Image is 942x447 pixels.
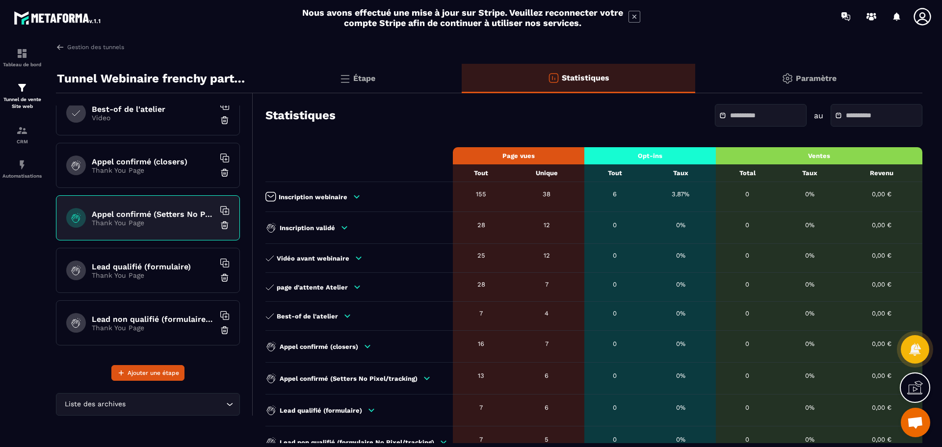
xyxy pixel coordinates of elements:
[651,340,711,347] div: 0%
[646,164,716,182] th: Taux
[453,147,584,164] th: Page vues
[721,340,775,347] div: 0
[2,96,42,110] p: Tunnel de vente Site web
[589,404,641,411] div: 0
[845,221,917,229] div: 0,00 €
[302,7,624,28] h2: Nous avons effectué une mise à jour sur Stripe. Veuillez reconnecter votre compte Stripe afin de ...
[589,436,641,443] div: 0
[14,9,102,26] img: logo
[721,372,775,379] div: 0
[220,220,230,230] img: trash
[548,72,559,84] img: stats-o.f719a939.svg
[651,252,711,259] div: 0%
[779,164,840,182] th: Taux
[901,408,930,437] div: Open chat
[128,368,179,378] span: Ajouter une étape
[2,152,42,186] a: automationsautomationsAutomatisations
[784,221,836,229] div: 0%
[840,164,922,182] th: Revenu
[584,164,646,182] th: Tout
[721,221,775,229] div: 0
[845,340,917,347] div: 0,00 €
[458,310,504,317] div: 7
[845,436,917,443] div: 0,00 €
[562,73,609,82] p: Statistiques
[92,157,214,166] h6: Appel confirmé (closers)
[92,315,214,324] h6: Lead non qualifié (formulaire No Pixel/tracking)
[92,324,214,332] p: Thank You Page
[220,115,230,125] img: trash
[2,139,42,144] p: CRM
[280,224,335,232] p: Inscription validé
[845,404,917,411] div: 0,00 €
[458,252,504,259] div: 25
[796,74,837,83] p: Paramètre
[56,43,124,52] a: Gestion des tunnels
[589,190,641,198] div: 6
[509,164,584,182] th: Unique
[16,48,28,59] img: formation
[220,325,230,335] img: trash
[589,252,641,259] div: 0
[721,252,775,259] div: 0
[514,252,579,259] div: 12
[721,281,775,288] div: 0
[2,173,42,179] p: Automatisations
[784,404,836,411] div: 0%
[92,262,214,271] h6: Lead qualifié (formulaire)
[280,343,358,350] p: Appel confirmé (closers)
[92,219,214,227] p: Thank You Page
[514,190,579,198] div: 38
[845,252,917,259] div: 0,00 €
[265,108,336,122] h3: Statistiques
[716,147,922,164] th: Ventes
[16,159,28,171] img: automations
[514,372,579,379] div: 6
[721,190,775,198] div: 0
[784,281,836,288] div: 0%
[784,310,836,317] div: 0%
[56,393,240,416] div: Search for option
[845,310,917,317] div: 0,00 €
[458,436,504,443] div: 7
[721,310,775,317] div: 0
[651,404,711,411] div: 0%
[721,436,775,443] div: 0
[280,439,434,446] p: Lead non qualifié (formulaire No Pixel/tracking)
[92,271,214,279] p: Thank You Page
[651,372,711,379] div: 0%
[845,281,917,288] div: 0,00 €
[16,125,28,136] img: formation
[589,372,641,379] div: 0
[62,399,128,410] span: Liste des archives
[220,273,230,283] img: trash
[782,73,793,84] img: setting-gr.5f69749f.svg
[589,281,641,288] div: 0
[514,310,579,317] div: 4
[845,190,917,198] div: 0,00 €
[589,221,641,229] div: 0
[458,221,504,229] div: 28
[458,340,504,347] div: 16
[651,190,711,198] div: 3.87%
[716,164,780,182] th: Total
[458,404,504,411] div: 7
[514,221,579,229] div: 12
[277,284,348,291] p: page d'attente Atelier
[651,310,711,317] div: 0%
[2,62,42,67] p: Tableau de bord
[2,117,42,152] a: formationformationCRM
[280,375,418,382] p: Appel confirmé (Setters No Pixel/tracking)
[92,114,214,122] p: Video
[56,43,65,52] img: arrow
[784,436,836,443] div: 0%
[277,313,338,320] p: Best-of de l'atelier
[784,372,836,379] div: 0%
[111,365,184,381] button: Ajouter une étape
[16,82,28,94] img: formation
[589,310,641,317] div: 0
[721,404,775,411] div: 0
[458,281,504,288] div: 28
[57,69,246,88] p: Tunnel Webinaire frenchy partners
[2,40,42,75] a: formationformationTableau de bord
